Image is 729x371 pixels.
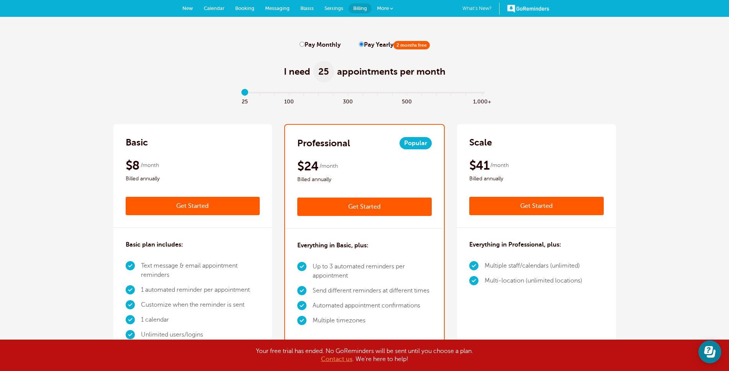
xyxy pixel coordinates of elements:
[469,174,604,183] span: Billed annually
[341,96,355,105] span: 300
[462,3,500,15] a: What's New?
[400,137,432,149] span: Popular
[204,5,224,11] span: Calendar
[284,65,310,78] span: I need
[141,258,260,283] li: Text message & email appointment reminders
[377,5,389,11] span: More
[300,42,305,47] input: Pay Monthly
[698,340,721,363] iframe: Resource center
[126,174,260,183] span: Billed annually
[141,161,159,170] span: /month
[400,96,414,105] span: 500
[173,347,556,363] div: Your free trial has ended. No GoReminders will be sent until you choose a plan. . We're here to h...
[141,297,260,312] li: Customize when the reminder is sent
[297,137,350,149] h2: Professional
[313,259,432,283] li: Up to 3 automated reminders per appointment
[297,241,369,250] h3: Everything in Basic, plus:
[469,136,492,149] h2: Scale
[359,42,364,47] input: Pay Yearly2 months free
[319,162,338,171] span: /month
[349,3,372,13] a: Billing
[126,240,183,249] h3: Basic plan includes:
[321,356,352,363] a: Contact us
[141,327,260,342] li: Unlimited users/logins
[313,298,432,313] li: Automated appointment confirmations
[297,175,432,184] span: Billed annually
[141,312,260,327] li: 1 calendar
[485,258,582,273] li: Multiple staff/calendars (unlimited)
[297,198,432,216] a: Get Started
[490,161,509,170] span: /month
[485,273,582,288] li: Multi-location (unlimited locations)
[297,159,318,174] span: $24
[182,5,193,11] span: New
[469,158,489,173] span: $41
[324,5,343,11] span: Settings
[141,283,260,297] li: 1 automated reminder per appointment
[313,61,334,82] span: 25
[353,5,367,11] span: Billing
[300,41,341,49] label: Pay Monthly
[126,158,140,173] span: $8
[300,5,314,11] span: Blasts
[337,65,446,78] span: appointments per month
[265,5,290,11] span: Messaging
[313,313,432,328] li: Multiple timezones
[313,283,432,298] li: Send different reminders at different times
[235,5,254,11] span: Booking
[393,41,430,49] span: 2 months free
[473,96,491,105] span: 1,000+
[126,136,148,149] h2: Basic
[282,96,296,105] span: 100
[469,197,604,215] a: Get Started
[359,41,430,49] label: Pay Yearly
[126,197,260,215] a: Get Started
[469,240,561,249] h3: Everything in Professional, plus:
[238,96,252,105] span: 25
